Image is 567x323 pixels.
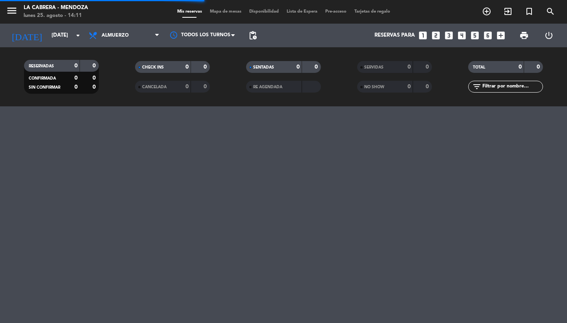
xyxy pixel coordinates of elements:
i: looks_4 [457,30,467,41]
span: Tarjetas de regalo [350,9,394,14]
strong: 0 [408,84,411,89]
strong: 0 [204,64,208,70]
strong: 0 [204,84,208,89]
span: RESERVADAS [29,64,54,68]
i: looks_5 [470,30,480,41]
span: SENTADAS [253,65,274,69]
span: SERVIDAS [364,65,384,69]
span: Reservas para [374,32,415,39]
span: TOTAL [473,65,485,69]
strong: 0 [537,64,541,70]
strong: 0 [74,63,78,69]
span: Mapa de mesas [206,9,245,14]
i: add_box [496,30,506,41]
strong: 0 [93,84,97,90]
i: looks_two [431,30,441,41]
div: LA CABRERA - MENDOZA [24,4,88,12]
strong: 0 [296,64,300,70]
i: arrow_drop_down [73,31,83,40]
span: RE AGENDADA [253,85,282,89]
i: power_settings_new [544,31,554,40]
i: add_circle_outline [482,7,491,16]
div: LOG OUT [536,24,561,47]
div: lunes 25. agosto - 14:11 [24,12,88,20]
i: menu [6,5,18,17]
span: print [519,31,529,40]
i: filter_list [472,82,482,91]
span: SIN CONFIRMAR [29,85,60,89]
span: Mis reservas [173,9,206,14]
button: menu [6,5,18,19]
strong: 0 [408,64,411,70]
strong: 0 [315,64,319,70]
strong: 0 [185,64,189,70]
strong: 0 [93,75,97,81]
span: CHECK INS [142,65,164,69]
span: Pre-acceso [321,9,350,14]
span: Almuerzo [102,33,129,38]
span: NO SHOW [364,85,384,89]
span: pending_actions [248,31,258,40]
i: search [546,7,555,16]
i: looks_one [418,30,428,41]
i: looks_6 [483,30,493,41]
strong: 0 [426,64,430,70]
i: [DATE] [6,27,48,44]
span: Lista de Espera [283,9,321,14]
strong: 0 [74,84,78,90]
i: looks_3 [444,30,454,41]
span: CONFIRMADA [29,76,56,80]
input: Filtrar por nombre... [482,82,543,91]
i: exit_to_app [503,7,513,16]
span: CANCELADA [142,85,167,89]
i: turned_in_not [524,7,534,16]
strong: 0 [74,75,78,81]
strong: 0 [519,64,522,70]
span: Disponibilidad [245,9,283,14]
strong: 0 [93,63,97,69]
strong: 0 [185,84,189,89]
strong: 0 [426,84,430,89]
